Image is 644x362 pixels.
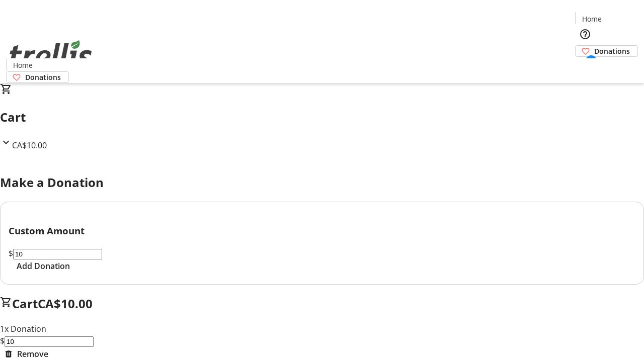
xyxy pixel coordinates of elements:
a: Home [7,60,39,70]
span: $ [9,248,13,259]
a: Donations [6,71,69,83]
button: Cart [575,57,595,77]
span: Add Donation [17,260,70,272]
h3: Custom Amount [9,224,635,238]
span: Home [13,60,33,70]
span: Home [582,14,602,24]
button: Add Donation [9,260,78,272]
button: Help [575,24,595,44]
span: CA$10.00 [12,140,47,151]
input: Donation Amount [5,336,94,347]
span: CA$10.00 [38,295,93,312]
a: Home [576,14,608,24]
span: Donations [594,46,630,56]
span: Remove [17,348,48,360]
input: Donation Amount [13,249,102,259]
a: Donations [575,45,638,57]
img: Orient E2E Organization vjlQ4Jt33u's Logo [6,29,96,79]
span: Donations [25,72,61,82]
